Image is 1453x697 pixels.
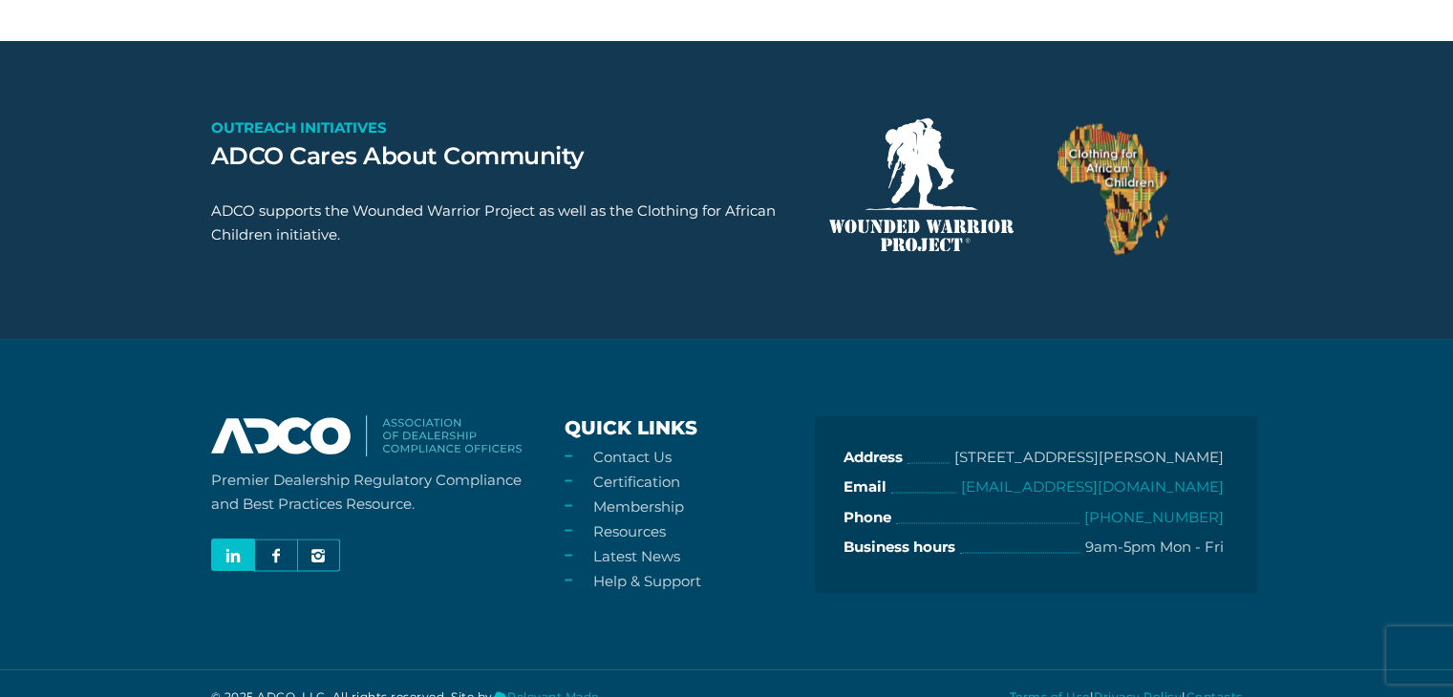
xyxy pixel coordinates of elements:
[211,415,522,456] img: association-of-dealership-compliance-officers-logo2023.svg
[565,415,801,439] h3: Quick Links
[829,117,1014,251] img: Wounded Warrior Project logo
[1050,117,1175,261] img: Clothing for African Children logo
[211,199,801,246] p: ADCO supports the Wounded Warrior Project as well as the Clothing for African Children initiative.
[844,504,891,530] b: Phone
[844,474,887,499] b: Email
[593,496,684,515] a: Membership
[844,444,903,470] b: Address
[961,476,1224,495] a: [EMAIL_ADDRESS][DOMAIN_NAME]
[593,546,680,564] a: Latest News
[954,444,1224,470] p: [STREET_ADDRESS][PERSON_NAME]
[211,141,801,170] h2: ADCO Cares About Community
[1085,534,1224,560] p: 9am-5pm Mon - Fri
[211,116,801,139] p: Outreach Initiatives
[844,534,955,560] b: Business hours
[1084,507,1224,525] a: [PHONE_NUMBER]
[593,472,680,490] a: Certification
[593,521,666,539] a: Resources
[593,571,701,589] a: Help & Support
[211,467,536,515] p: Premier Dealership Regulatory Compliance and Best Practices Resource.
[593,447,672,465] a: Contact Us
